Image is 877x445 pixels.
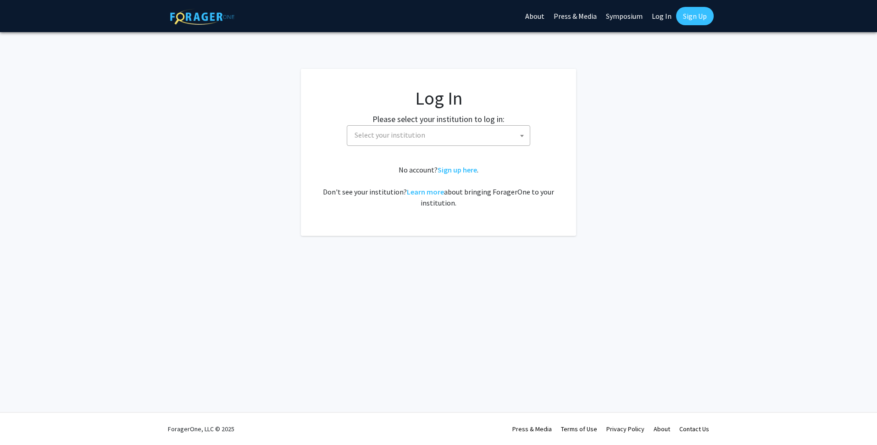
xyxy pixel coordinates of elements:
[372,113,505,125] label: Please select your institution to log in:
[407,187,444,196] a: Learn more about bringing ForagerOne to your institution
[319,164,558,208] div: No account? . Don't see your institution? about bringing ForagerOne to your institution.
[355,130,425,139] span: Select your institution
[606,425,644,433] a: Privacy Policy
[654,425,670,433] a: About
[561,425,597,433] a: Terms of Use
[512,425,552,433] a: Press & Media
[351,126,530,145] span: Select your institution
[438,165,477,174] a: Sign up here
[319,87,558,109] h1: Log In
[168,413,234,445] div: ForagerOne, LLC © 2025
[679,425,709,433] a: Contact Us
[170,9,234,25] img: ForagerOne Logo
[347,125,530,146] span: Select your institution
[676,7,714,25] a: Sign Up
